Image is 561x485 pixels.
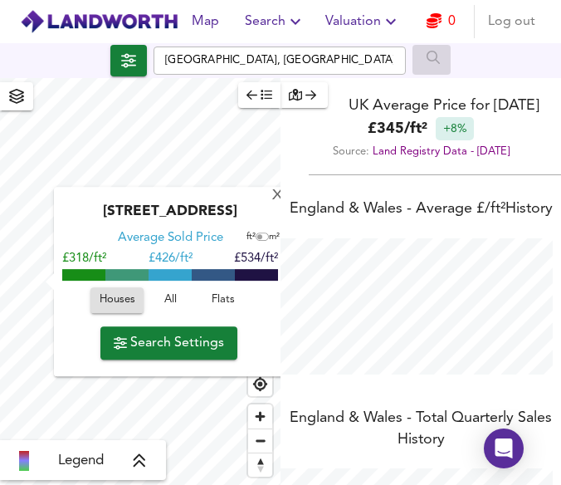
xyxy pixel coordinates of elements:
[144,287,197,313] button: All
[248,372,272,396] button: Find my location
[484,429,524,468] div: Open Intercom Messenger
[154,47,406,75] input: Enter a location...
[248,404,272,429] button: Zoom in
[149,252,193,265] span: £ 426/ft²
[178,5,232,38] button: Map
[201,291,246,310] span: Flats
[248,429,272,453] span: Zoom out
[412,45,451,76] div: Enable a Source before running a Search
[99,291,135,310] span: Houses
[100,326,237,360] button: Search Settings
[20,9,178,34] img: logo
[234,252,278,265] span: £534/ft²
[248,453,272,477] button: Reset bearing to north
[248,429,272,453] button: Zoom out
[148,291,193,310] span: All
[114,331,224,355] span: Search Settings
[197,287,250,313] button: Flats
[90,287,144,313] button: Houses
[488,10,535,33] span: Log out
[427,10,456,33] a: 0
[185,10,225,33] span: Map
[238,5,312,38] button: Search
[414,5,467,38] button: 0
[481,5,542,38] button: Log out
[246,233,256,242] span: ft²
[248,453,272,477] span: Reset bearing to north
[319,5,407,38] button: Valuation
[280,95,561,117] div: UK Average Price for [DATE]
[62,203,278,230] div: [STREET_ADDRESS]
[58,451,104,471] span: Legend
[118,230,223,247] div: Average Sold Price
[436,117,474,140] div: +8%
[110,45,147,76] div: Click to configure Search Settings
[280,140,561,163] div: Source:
[271,189,285,204] div: X
[325,10,401,33] span: Valuation
[62,252,106,265] span: £318/ft²
[368,118,427,140] b: £ 345 / ft²
[245,10,305,33] span: Search
[280,408,561,452] div: England & Wales - Total Quarterly Sales History
[269,233,280,242] span: m²
[373,146,510,157] a: Land Registry Data - [DATE]
[280,198,561,222] div: England & Wales - Average £/ ft² History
